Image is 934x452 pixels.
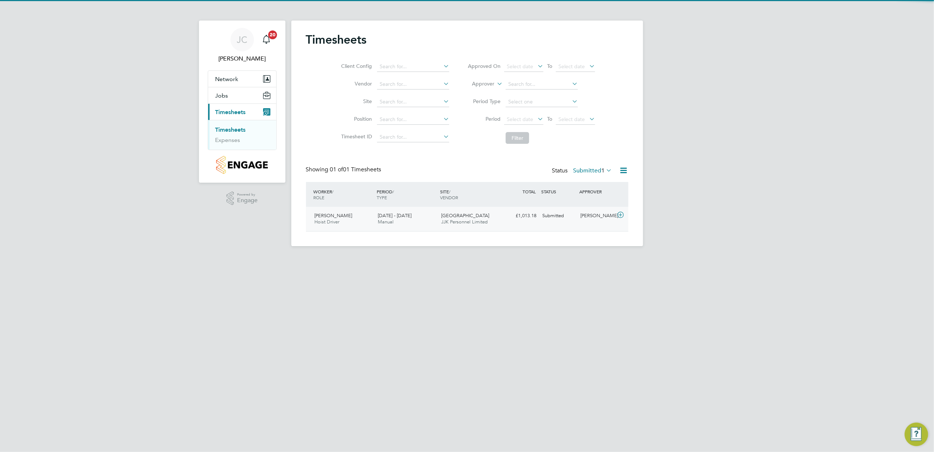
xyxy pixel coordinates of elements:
span: Select date [558,116,585,123]
input: Search for... [377,132,449,142]
span: TYPE [377,194,387,200]
span: / [449,189,450,194]
span: ROLE [314,194,325,200]
input: Search for... [506,79,578,90]
label: Approver [461,80,494,88]
img: countryside-properties-logo-retina.png [216,156,268,174]
span: JJK Personnel Limited [441,219,488,225]
div: STATUS [540,185,578,198]
div: PERIOD [375,185,438,204]
input: Search for... [377,79,449,90]
a: JC[PERSON_NAME] [208,28,277,63]
span: Hoist Driver [315,219,340,225]
a: Timesheets [215,126,246,133]
input: Search for... [377,114,449,125]
label: Vendor [339,80,372,87]
span: 1 [602,167,605,174]
label: Approved On [468,63,501,69]
span: JC [237,35,247,44]
span: Jobs [215,92,228,99]
div: Status [552,166,614,176]
span: Network [215,76,239,83]
span: Engage [237,197,258,204]
div: [PERSON_NAME] [577,210,616,222]
div: Submitted [540,210,578,222]
div: SITE [438,185,502,204]
span: Select date [507,63,533,70]
span: / [392,189,394,194]
span: Jonathan Convery [208,54,277,63]
label: Client Config [339,63,372,69]
span: Timesheets [215,109,246,116]
button: Jobs [208,87,276,103]
label: Submitted [573,167,612,174]
span: / [332,189,334,194]
label: Timesheet ID [339,133,372,140]
span: [GEOGRAPHIC_DATA] [441,212,489,219]
span: 20 [268,30,277,39]
span: TOTAL [523,189,536,194]
a: Expenses [215,136,240,143]
a: 20 [259,28,274,51]
span: Manual [378,219,394,225]
label: Site [339,98,372,105]
span: Select date [558,63,585,70]
div: £1,013.18 [502,210,540,222]
nav: Main navigation [199,21,285,183]
label: Period Type [468,98,501,105]
a: Go to home page [208,156,277,174]
span: [PERSON_NAME] [315,212,352,219]
span: Powered by [237,192,258,198]
button: Filter [506,132,529,144]
button: Timesheets [208,104,276,120]
span: VENDOR [440,194,458,200]
button: Engage Resource Center [905,423,928,446]
div: Showing [306,166,383,174]
label: Position [339,116,372,122]
input: Select one [506,97,578,107]
span: To [545,61,554,71]
button: Network [208,71,276,87]
label: Period [468,116,501,122]
div: WORKER [312,185,375,204]
span: 01 Timesheets [330,166,381,173]
input: Search for... [377,62,449,72]
span: 01 of [330,166,343,173]
span: Select date [507,116,533,123]
div: APPROVER [577,185,616,198]
span: To [545,114,554,124]
input: Search for... [377,97,449,107]
h2: Timesheets [306,32,367,47]
a: Powered byEngage [226,192,258,205]
div: Timesheets [208,120,276,150]
span: [DATE] - [DATE] [378,212,411,219]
